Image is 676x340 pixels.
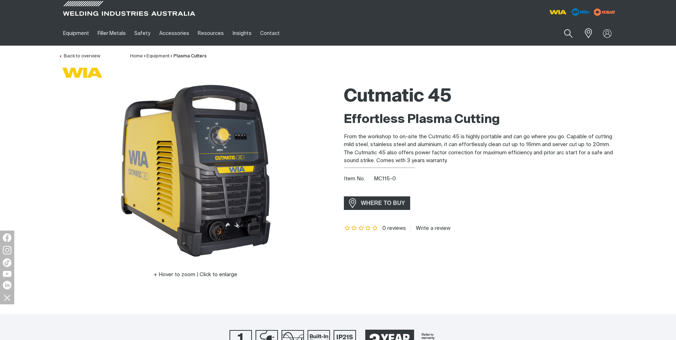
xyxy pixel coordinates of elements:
a: Contact [256,21,284,46]
a: WHERE TO BUY [344,196,411,210]
img: LinkedIn [3,281,11,289]
button: Hover to zoom | Click to enlarge [149,271,242,279]
img: Instagram [3,246,11,254]
a: Filler Metals [93,21,130,46]
a: Accessories [155,21,193,46]
a: Resources [193,21,228,46]
img: Facebook [3,233,11,242]
img: hide socials [1,292,13,304]
input: Product name or item number... [547,25,580,42]
a: Home [130,54,143,58]
a: Equipment [146,54,170,58]
img: TikTok [3,258,11,267]
nav: Breadcrumb [130,53,207,60]
a: Safety [130,21,155,46]
span: WHERE TO BUY [356,197,410,209]
img: YouTube [3,271,11,277]
a: Equipment [59,21,93,46]
span: Item No. [344,175,373,183]
span: MC115-0 [374,176,396,181]
button: Search products [556,25,580,42]
a: Plasma Cutters [174,54,207,58]
a: Write a review [410,225,450,232]
span: Rating: {0} [344,226,379,231]
nav: Main [59,21,478,46]
a: Insights [228,21,256,46]
h1: Cutmatic 45 [344,85,618,108]
span: 0 reviews [382,226,406,231]
a: Back to overview of Plasma Cutters [59,54,100,58]
img: miller [592,7,618,17]
img: Cutmatic 45 [107,82,285,260]
h2: Effortless Plasma Cutting [344,112,618,128]
p: From the workshop to on-site the Cutmatic 45 is highly portable and can go where you go. Capable ... [344,133,618,165]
